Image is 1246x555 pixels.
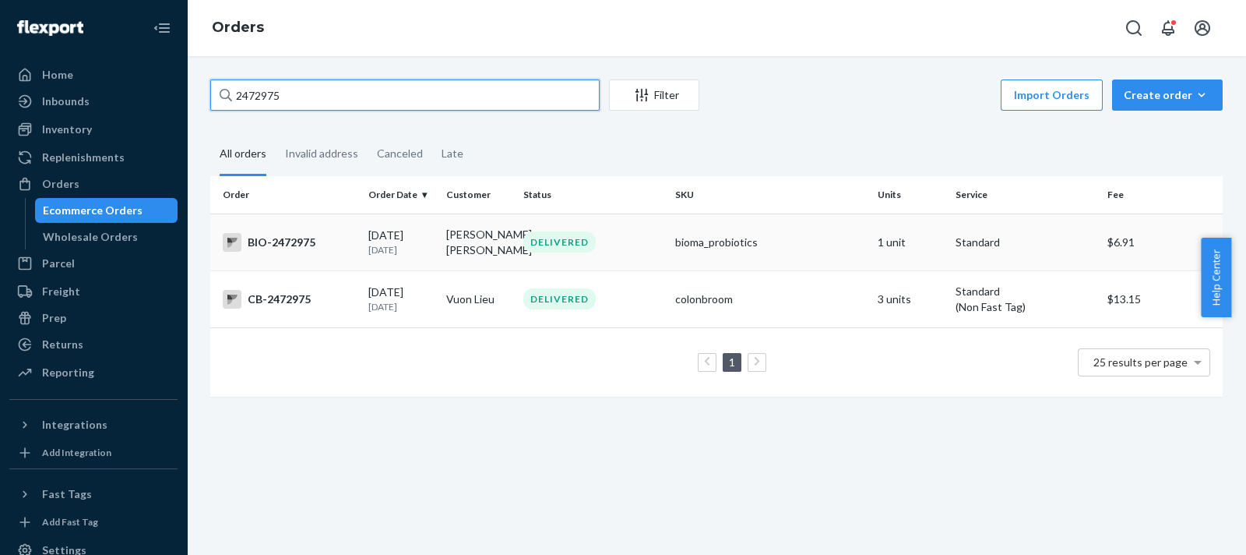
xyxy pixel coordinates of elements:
div: Returns [42,337,83,352]
a: Ecommerce Orders [35,198,178,223]
button: Open Search Box [1118,12,1149,44]
td: [PERSON_NAME] [PERSON_NAME] [440,214,518,270]
a: Parcel [9,251,178,276]
a: Add Fast Tag [9,513,178,532]
a: Page 1 is your current page [726,355,738,369]
th: Fee [1101,176,1223,214]
a: Prep [9,306,178,331]
div: (Non Fast Tag) [956,299,1095,315]
div: DELIVERED [523,288,596,309]
p: Standard [956,235,1095,250]
div: Replenishments [42,150,125,165]
div: Home [42,67,73,83]
div: BIO-2472975 [223,233,356,252]
div: Freight [42,284,80,299]
button: Help Center [1201,238,1231,317]
div: Customer [446,188,512,201]
p: Standard [956,284,1095,299]
button: Integrations [9,412,178,437]
div: Create order [1124,87,1211,103]
div: [DATE] [368,228,434,256]
a: Orders [9,171,178,196]
div: Parcel [42,256,75,271]
th: Status [517,176,669,214]
th: Order Date [362,176,440,214]
div: Filter [610,87,699,103]
div: Inventory [42,122,92,137]
th: SKU [669,176,871,214]
button: Close Navigation [146,12,178,44]
div: DELIVERED [523,232,596,253]
div: Add Fast Tag [42,515,98,528]
div: Add Integration [42,446,111,459]
div: [DATE] [368,285,434,313]
div: Invalid address [285,133,358,174]
div: colonbroom [675,292,865,307]
div: Integrations [42,417,107,433]
a: Wholesale Orders [35,224,178,249]
p: [DATE] [368,243,434,256]
img: Flexport logo [17,20,83,36]
div: CB-2472975 [223,290,356,309]
th: Service [949,176,1101,214]
a: Freight [9,279,178,304]
td: $13.15 [1101,270,1223,327]
div: Fast Tags [42,486,92,502]
div: Canceled [377,133,423,174]
div: Ecommerce Orders [43,203,143,218]
div: Orders [42,176,79,192]
input: Search orders [210,80,600,111]
th: Units [871,176,949,214]
button: Open notifications [1153,12,1184,44]
td: Vuon Lieu [440,270,518,327]
td: 1 unit [871,214,949,270]
td: 3 units [871,270,949,327]
a: Home [9,62,178,87]
a: Orders [212,19,264,36]
button: Filter [609,80,699,111]
div: Prep [42,310,66,326]
th: Order [210,176,362,214]
a: Inventory [9,117,178,142]
ol: breadcrumbs [199,5,276,51]
div: All orders [220,133,266,176]
div: Late [442,133,463,174]
button: Import Orders [1001,80,1103,111]
div: Wholesale Orders [43,229,138,245]
td: $6.91 [1101,214,1223,270]
button: Create order [1112,80,1223,111]
button: Open account menu [1187,12,1218,44]
div: bioma_probiotics [675,235,865,250]
a: Replenishments [9,145,178,170]
a: Add Integration [9,444,178,462]
a: Reporting [9,360,178,385]
a: Inbounds [9,89,178,114]
button: Fast Tags [9,482,178,507]
a: Returns [9,332,178,357]
div: Inbounds [42,94,90,109]
div: Reporting [42,365,94,380]
span: 25 results per page [1093,355,1188,369]
p: [DATE] [368,300,434,313]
